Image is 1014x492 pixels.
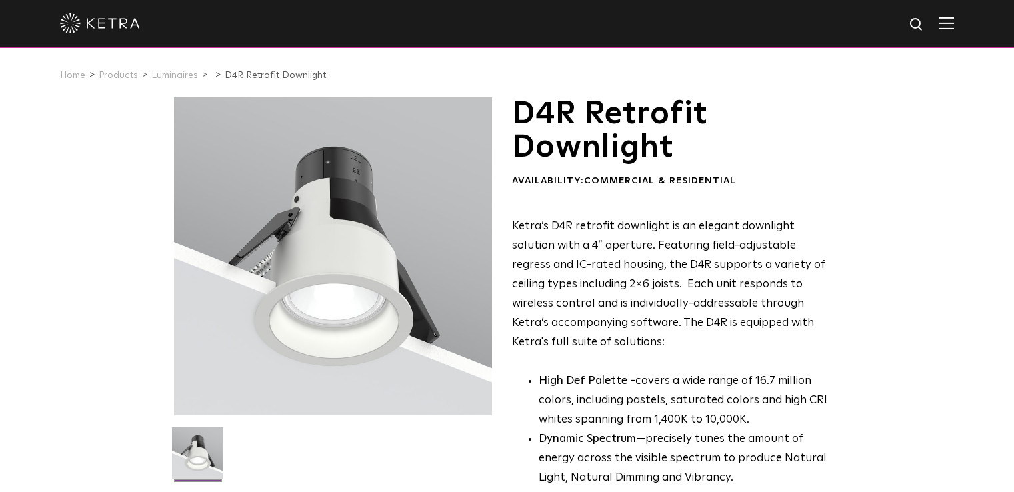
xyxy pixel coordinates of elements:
[172,427,223,489] img: D4R Retrofit Downlight
[539,375,635,387] strong: High Def Palette -
[60,13,140,33] img: ketra-logo-2019-white
[909,17,925,33] img: search icon
[539,372,837,430] p: covers a wide range of 16.7 million colors, including pastels, saturated colors and high CRI whit...
[512,217,837,352] p: Ketra’s D4R retrofit downlight is an elegant downlight solution with a 4” aperture. Featuring fie...
[99,71,138,80] a: Products
[539,433,636,445] strong: Dynamic Spectrum
[512,97,837,165] h1: D4R Retrofit Downlight
[539,430,837,488] li: —precisely tunes the amount of energy across the visible spectrum to produce Natural Light, Natur...
[60,71,85,80] a: Home
[225,71,326,80] a: D4R Retrofit Downlight
[151,71,198,80] a: Luminaires
[512,175,837,188] div: Availability:
[584,176,736,185] span: Commercial & Residential
[939,17,954,29] img: Hamburger%20Nav.svg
